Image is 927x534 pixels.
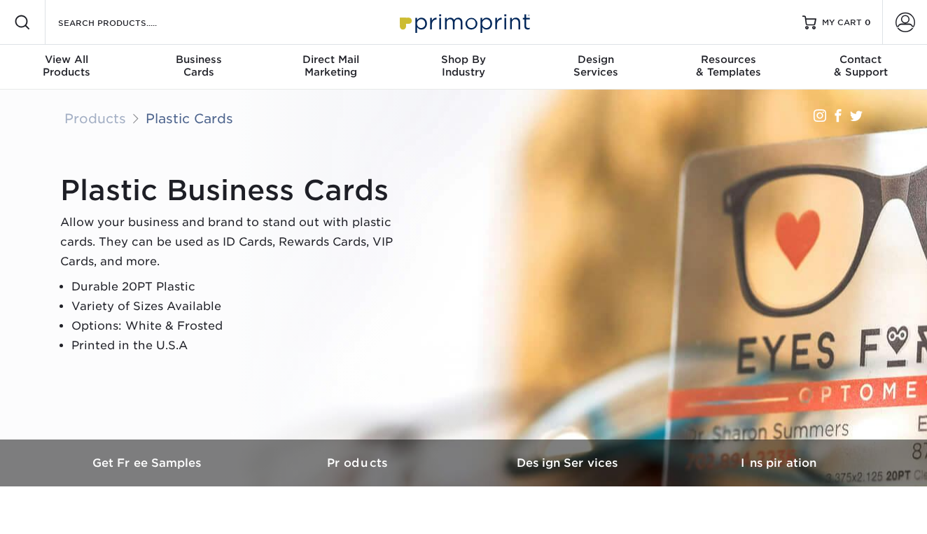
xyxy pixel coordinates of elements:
span: Shop By [397,53,529,66]
li: Printed in the U.S.A [71,336,410,356]
span: MY CART [822,17,862,29]
span: Design [530,53,662,66]
div: Industry [397,53,529,78]
h3: Get Free Samples [43,456,253,470]
a: Inspiration [674,440,884,486]
h3: Products [253,456,463,470]
div: & Templates [662,53,795,78]
li: Variety of Sizes Available [71,297,410,316]
a: Get Free Samples [43,440,253,486]
a: DesignServices [530,45,662,90]
a: Shop ByIndustry [397,45,529,90]
a: Products [64,111,126,126]
input: SEARCH PRODUCTS..... [57,14,193,31]
span: Direct Mail [265,53,397,66]
img: Primoprint [393,7,534,37]
div: & Support [795,53,927,78]
h3: Design Services [463,456,674,470]
span: Resources [662,53,795,66]
a: Contact& Support [795,45,927,90]
h3: Inspiration [674,456,884,470]
h1: Plastic Business Cards [60,174,410,207]
div: Marketing [265,53,397,78]
span: Contact [795,53,927,66]
a: Direct MailMarketing [265,45,397,90]
a: BusinessCards [132,45,265,90]
a: Plastic Cards [146,111,233,126]
a: Resources& Templates [662,45,795,90]
li: Options: White & Frosted [71,316,410,336]
div: Services [530,53,662,78]
p: Allow your business and brand to stand out with plastic cards. They can be used as ID Cards, Rewa... [60,213,410,272]
span: 0 [865,17,871,27]
li: Durable 20PT Plastic [71,277,410,297]
span: Business [132,53,265,66]
a: Design Services [463,440,674,486]
a: Products [253,440,463,486]
div: Cards [132,53,265,78]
